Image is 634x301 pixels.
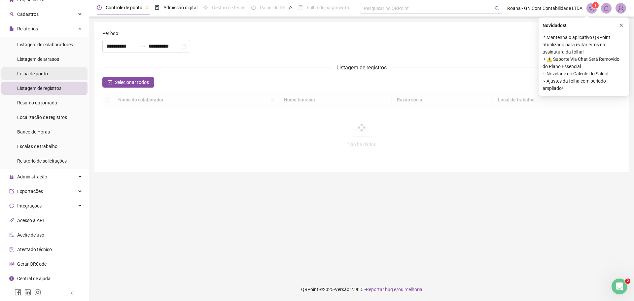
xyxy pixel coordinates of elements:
span: Controle de ponto [106,5,142,10]
span: Gestão de férias [212,5,245,10]
span: Atestado técnico [17,247,52,252]
span: Listagem de registros [17,86,61,91]
span: Exportações [17,189,43,194]
span: audit [9,233,14,237]
span: Integrações [17,203,42,208]
span: Acesso à API [17,218,44,223]
span: export [9,189,14,194]
img: 87826 [616,3,626,13]
span: Listagem de registros [336,64,387,71]
span: ⚬ Novidade no Cálculo do Saldo! [543,70,625,77]
span: Banco de Horas [17,129,50,134]
span: Reportar bug e/ou melhoria [366,287,422,292]
span: file-done [155,5,159,10]
span: to [141,44,146,49]
span: pushpin [145,6,149,10]
span: instagram [34,289,41,296]
span: qrcode [9,262,14,266]
span: Novidades ! [543,22,566,29]
span: ⚬ Mantenha o aplicativo QRPoint atualizado para evitar erros na assinatura da folha! [543,34,625,56]
span: Período [102,30,118,37]
span: Versão [335,287,349,292]
iframe: Intercom live chat [612,279,627,294]
span: book [298,5,303,10]
span: ⚬ Ajustes da folha com período ampliado! [543,77,625,92]
span: Aceite de uso [17,232,44,238]
span: Folha de pagamento [307,5,349,10]
span: Listagem de atrasos [17,56,59,62]
span: close [619,23,623,28]
span: 2 [625,279,630,284]
span: ⚬ ⚠️ Suporte Via Chat Será Removido do Plano Essencial [543,56,625,70]
span: notification [589,5,595,11]
span: dashboard [251,5,256,10]
span: Relatórios [17,26,38,31]
span: Admissão digital [163,5,197,10]
span: check-square [108,80,112,85]
span: Painel do DP [260,5,286,10]
span: Resumo da jornada [17,100,57,105]
footer: QRPoint © 2025 - 2.90.5 - [89,278,634,301]
span: search [495,6,500,11]
sup: 1 [592,2,599,9]
span: swap-right [141,44,146,49]
span: Administração [17,174,47,179]
span: Relatório de solicitações [17,158,67,164]
span: left [70,291,75,295]
span: Selecionar todos [115,79,149,86]
span: Folha de ponto [17,71,48,76]
span: api [9,218,14,223]
span: solution [9,247,14,252]
span: Central de ajuda [17,276,51,281]
span: user-add [9,12,14,17]
span: info-circle [9,276,14,281]
span: Cadastros [17,12,39,17]
span: Localização de registros [17,115,67,120]
span: facebook [15,289,21,296]
span: Roana - GN Cont Contabilidade LTDA [507,5,582,12]
span: sync [9,204,14,208]
span: file [9,26,14,31]
span: Gerar QRCode [17,261,47,267]
span: 1 [594,3,597,8]
span: Escalas de trabalho [17,144,57,149]
button: Selecionar todos [102,77,154,88]
span: clock-circle [97,5,102,10]
span: Listagem de colaboradores [17,42,73,47]
span: linkedin [24,289,31,296]
span: lock [9,174,14,179]
span: pushpin [288,6,292,10]
span: bell [603,5,609,11]
span: sun [203,5,208,10]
